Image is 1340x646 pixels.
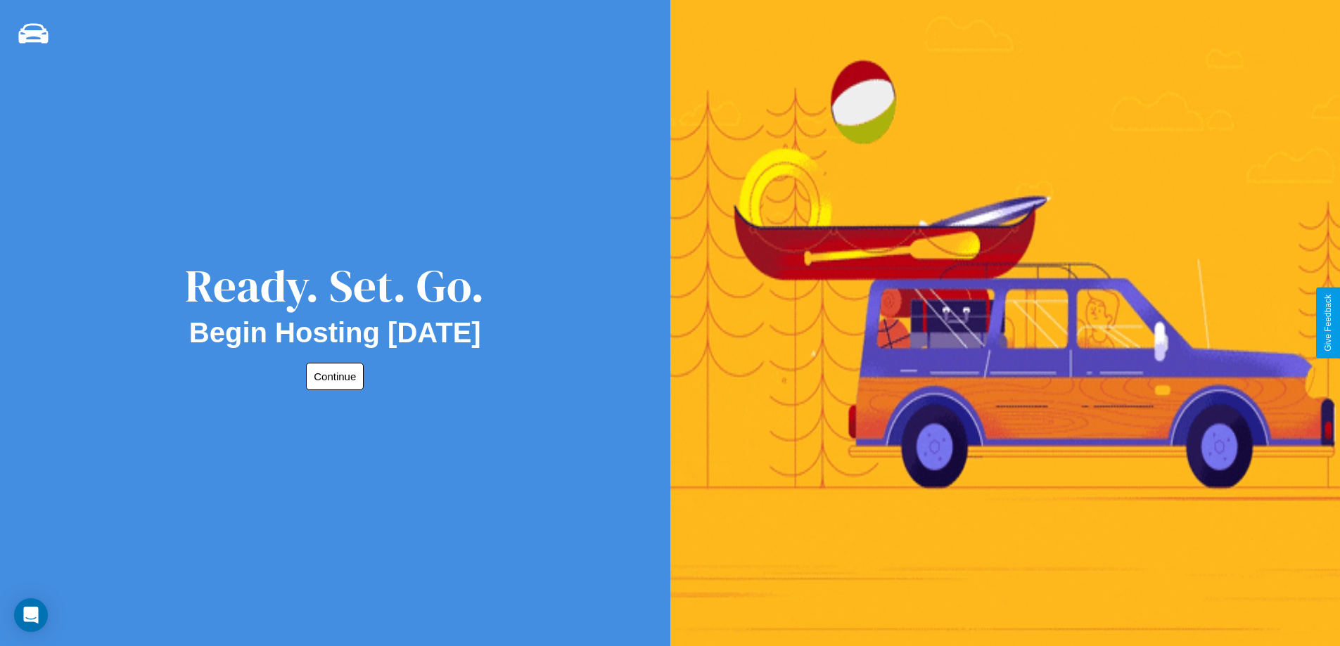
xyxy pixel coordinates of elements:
div: Give Feedback [1323,295,1333,351]
h2: Begin Hosting [DATE] [189,317,481,349]
div: Ready. Set. Go. [185,254,485,317]
button: Continue [306,363,364,390]
div: Open Intercom Messenger [14,598,48,632]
